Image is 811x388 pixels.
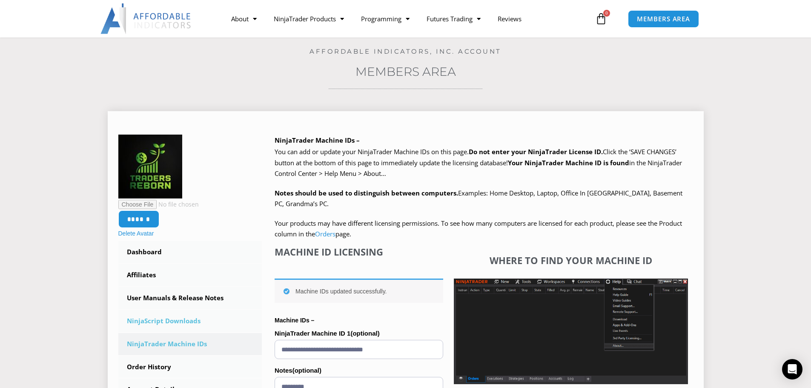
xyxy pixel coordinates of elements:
b: Do not enter your NinjaTrader License ID. [469,147,603,156]
span: Your products may have different licensing permissions. To see how many computers are licensed fo... [275,219,682,239]
nav: Menu [223,9,593,29]
a: Order History [118,356,262,378]
img: LogoAI | Affordable Indicators – NinjaTrader [100,3,192,34]
a: Orders [315,230,335,238]
span: (optional) [292,367,321,374]
label: NinjaTrader Machine ID 1 [275,327,443,340]
a: Programming [352,9,418,29]
a: About [223,9,265,29]
a: Dashboard [118,241,262,263]
a: MEMBERS AREA [628,10,699,28]
img: Screenshot 2025-01-17 1155544 | Affordable Indicators – NinjaTrader [454,279,688,384]
a: NinjaTrader Machine IDs [118,333,262,355]
span: MEMBERS AREA [637,16,690,22]
a: Futures Trading [418,9,489,29]
a: Affordable Indicators, Inc. Account [309,47,502,55]
a: Reviews [489,9,530,29]
a: Affiliates [118,264,262,286]
a: User Manuals & Release Notes [118,287,262,309]
span: You can add or update your NinjaTrader Machine IDs on this page. [275,147,469,156]
img: IMG_20230509_230143_219-150x150.jpg [118,135,182,198]
div: Machine IDs updated successfully. [275,279,443,303]
strong: Your NinjaTrader Machine ID is found [508,158,629,167]
strong: Machine IDs – [275,317,314,324]
h4: Machine ID Licensing [275,246,443,257]
a: Members Area [355,64,456,79]
span: Examples: Home Desktop, Laptop, Office In [GEOGRAPHIC_DATA], Basement PC, Grandma’s PC. [275,189,682,208]
b: NinjaTrader Machine IDs – [275,136,360,144]
span: 0 [603,10,610,17]
a: NinjaScript Downloads [118,310,262,332]
a: 0 [582,6,620,31]
label: Notes [275,364,443,377]
a: Delete Avatar [118,230,154,237]
span: Click the ‘SAVE CHANGES’ button at the bottom of this page to immediately update the licensing da... [275,147,682,178]
a: NinjaTrader Products [265,9,352,29]
h4: Where to find your Machine ID [454,255,688,266]
span: (optional) [350,330,379,337]
div: Open Intercom Messenger [782,359,802,379]
strong: Notes should be used to distinguish between computers. [275,189,458,197]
